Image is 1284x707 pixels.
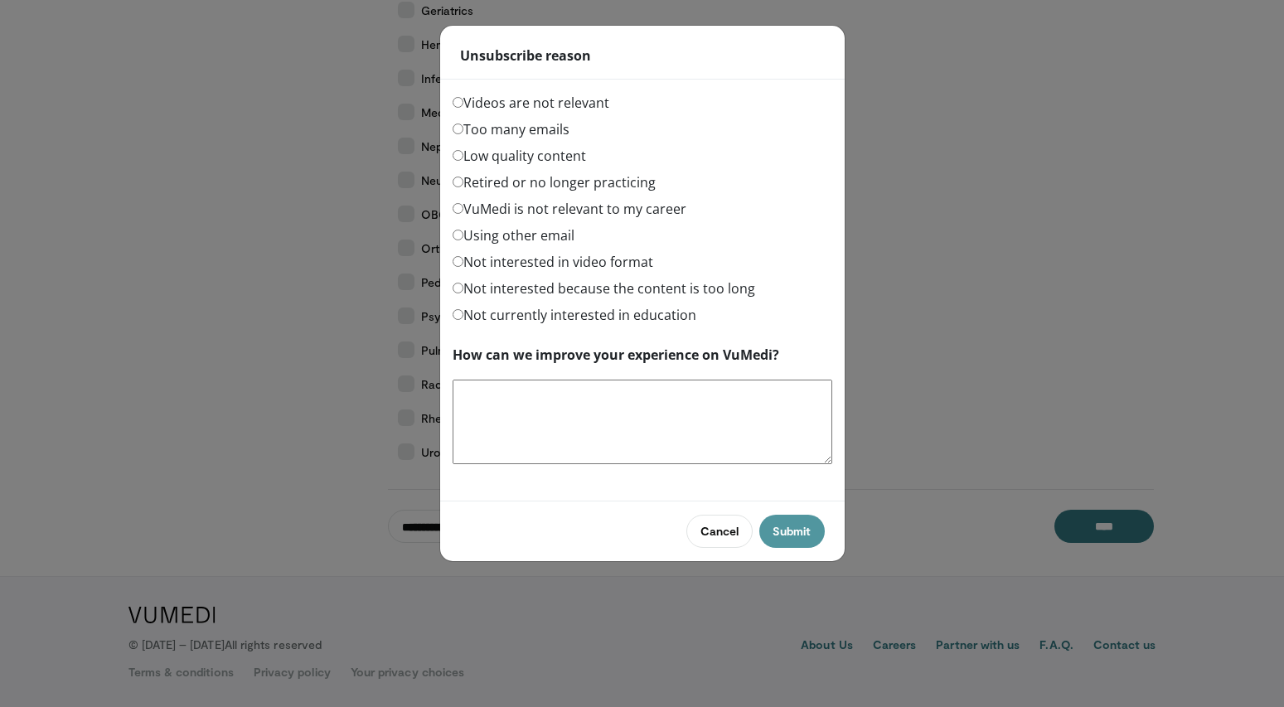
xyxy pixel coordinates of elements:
input: Low quality content [453,150,463,161]
label: VuMedi is not relevant to my career [453,199,686,219]
label: Too many emails [453,119,569,139]
input: Using other email [453,230,463,240]
label: Retired or no longer practicing [453,172,656,192]
label: Not currently interested in education [453,305,696,325]
input: Not interested in video format [453,256,463,267]
input: Not interested because the content is too long [453,283,463,293]
input: Videos are not relevant [453,97,463,108]
input: Too many emails [453,123,463,134]
button: Cancel [686,515,753,548]
label: How can we improve your experience on VuMedi? [453,345,779,365]
label: Not interested in video format [453,252,653,272]
label: Low quality content [453,146,586,166]
label: Not interested because the content is too long [453,278,755,298]
label: Videos are not relevant [453,93,609,113]
label: Using other email [453,225,574,245]
input: Not currently interested in education [453,309,463,320]
input: Retired or no longer practicing [453,177,463,187]
strong: Unsubscribe reason [460,46,591,65]
button: Submit [759,515,824,548]
input: VuMedi is not relevant to my career [453,203,463,214]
